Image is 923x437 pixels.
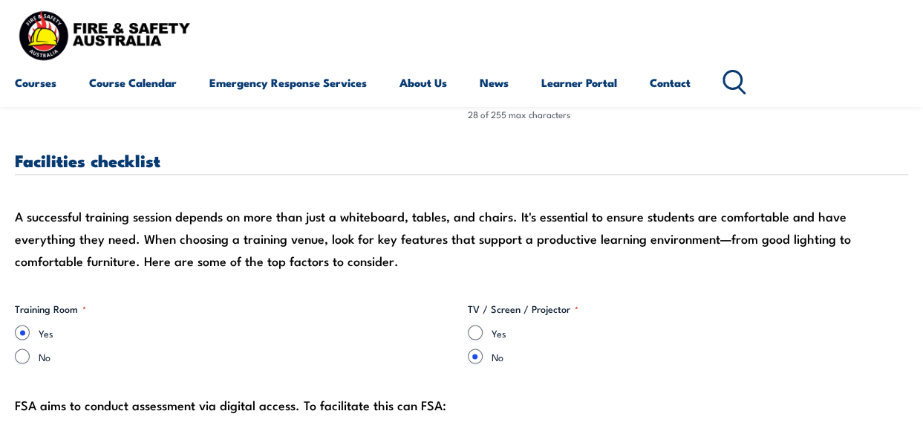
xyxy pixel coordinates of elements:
[468,301,578,316] legend: TV / Screen / Projector
[15,393,908,415] div: FSA aims to conduct assessment via digital access. To facilitate this can FSA:
[492,325,909,340] label: Yes
[468,108,909,122] div: 28 of 255 max characters
[89,65,177,100] a: Course Calendar
[650,65,691,100] a: Contact
[480,65,509,100] a: News
[492,349,909,363] label: No
[209,65,367,100] a: Emergency Response Services
[39,349,456,363] label: No
[399,65,447,100] a: About Us
[541,65,617,100] a: Learner Portal
[15,301,86,316] legend: Training Room
[15,204,908,271] div: A successful training session depends on more than just a whiteboard, tables, and chairs. It's es...
[15,65,56,100] a: Courses
[15,151,908,168] h3: Facilities checklist
[39,325,456,340] label: Yes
